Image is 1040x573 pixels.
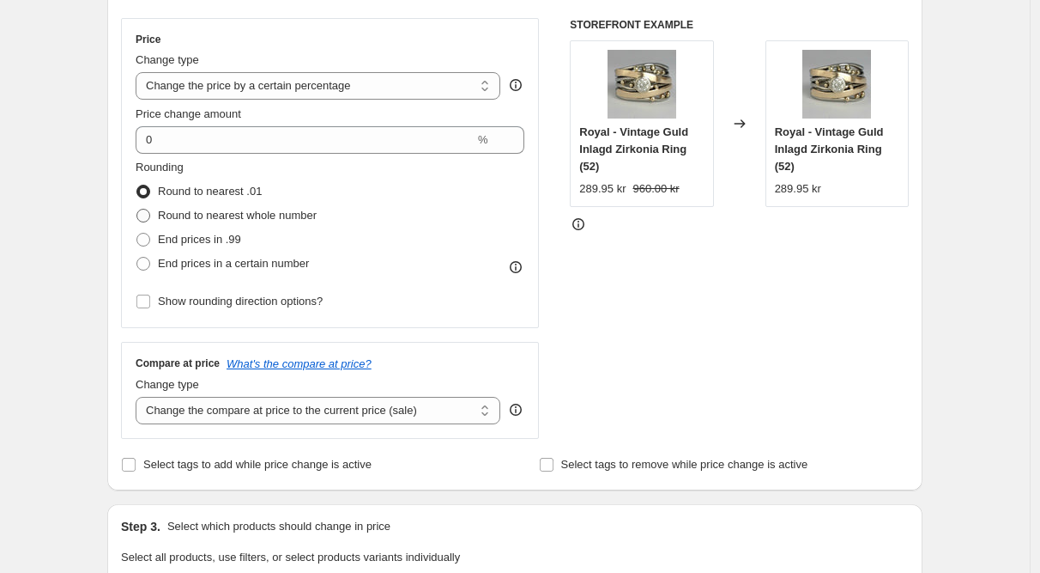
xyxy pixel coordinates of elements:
span: Royal - Vintage Guld Inlagd Zirkonia Ring (52) [775,125,884,173]
img: CREATIVOSELIES-2024-04-08T120937.346_80x.jpg [608,50,676,119]
h3: Compare at price [136,357,220,370]
strike: 960.00 kr [632,180,679,198]
span: Show rounding direction options? [158,295,323,308]
span: Price change amount [136,107,241,120]
span: End prices in .99 [158,233,241,246]
span: Round to nearest .01 [158,185,262,198]
button: What's the compare at price? [227,357,372,370]
span: % [478,133,488,146]
h3: Price [136,33,160,46]
img: CREATIVOSELIES-2024-04-08T120937.346_80x.jpg [802,50,871,119]
span: Select tags to add while price change is active [143,458,372,471]
span: Select tags to remove while price change is active [561,458,808,471]
span: End prices in a certain number [158,257,309,270]
h6: STOREFRONT EXAMPLE [570,18,909,32]
input: -15 [136,126,475,154]
div: help [507,76,524,94]
span: Royal - Vintage Guld Inlagd Zirkonia Ring (52) [579,125,688,173]
span: Change type [136,53,199,66]
span: Rounding [136,161,184,174]
p: Select which products should change in price [167,518,390,535]
span: Change type [136,378,199,391]
div: 289.95 kr [775,180,821,198]
span: Round to nearest whole number [158,209,317,222]
div: 289.95 kr [579,180,626,198]
div: help [507,401,524,418]
h2: Step 3. [121,518,160,535]
span: Select all products, use filters, or select products variants individually [121,551,460,564]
